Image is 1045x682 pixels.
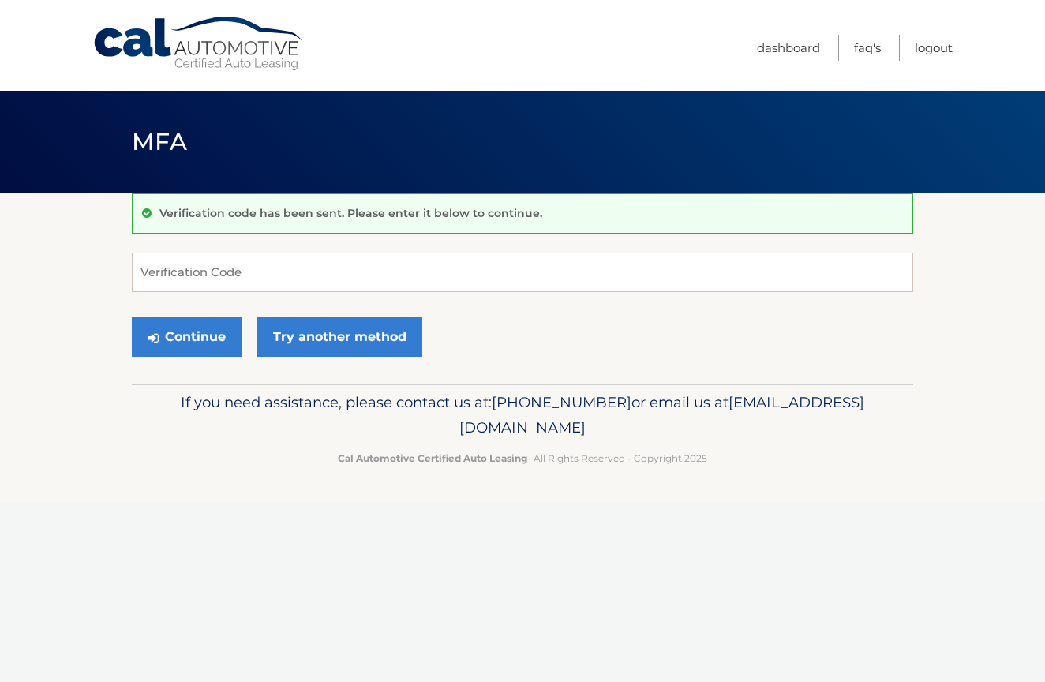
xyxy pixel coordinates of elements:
a: Dashboard [757,35,820,61]
span: [EMAIL_ADDRESS][DOMAIN_NAME] [459,393,864,437]
a: Try another method [257,317,422,357]
span: [PHONE_NUMBER] [492,393,631,411]
a: Logout [915,35,953,61]
p: - All Rights Reserved - Copyright 2025 [142,450,903,467]
a: FAQ's [854,35,881,61]
button: Continue [132,317,242,357]
p: If you need assistance, please contact us at: or email us at [142,390,903,440]
span: MFA [132,127,187,156]
p: Verification code has been sent. Please enter it below to continue. [159,206,542,220]
strong: Cal Automotive Certified Auto Leasing [338,452,527,464]
a: Cal Automotive [92,16,305,72]
input: Verification Code [132,253,913,292]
